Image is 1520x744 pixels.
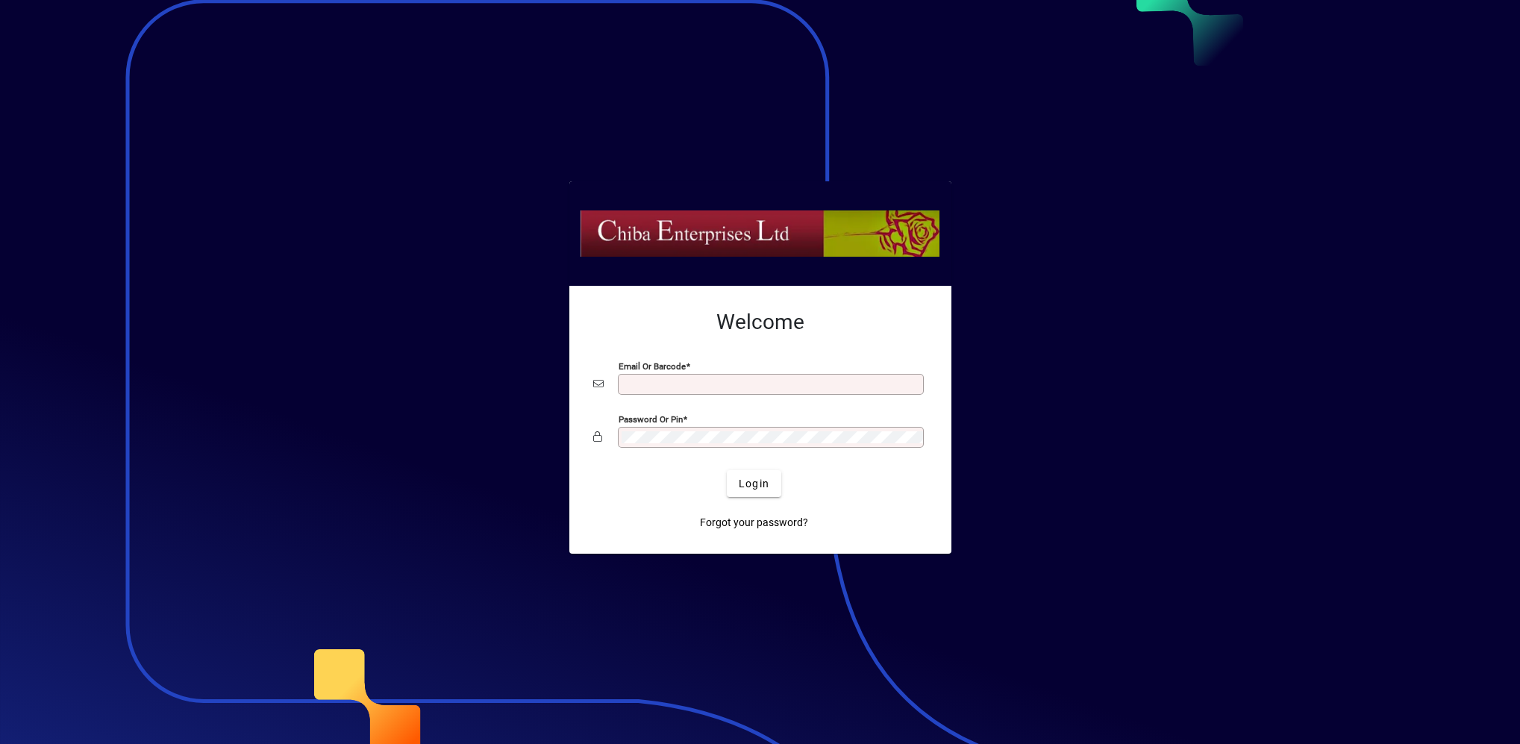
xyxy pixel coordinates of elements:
[593,310,928,335] h2: Welcome
[700,515,808,531] span: Forgot your password?
[619,361,686,372] mat-label: Email or Barcode
[739,476,769,492] span: Login
[727,470,781,497] button: Login
[619,414,683,425] mat-label: Password or Pin
[694,509,814,536] a: Forgot your password?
